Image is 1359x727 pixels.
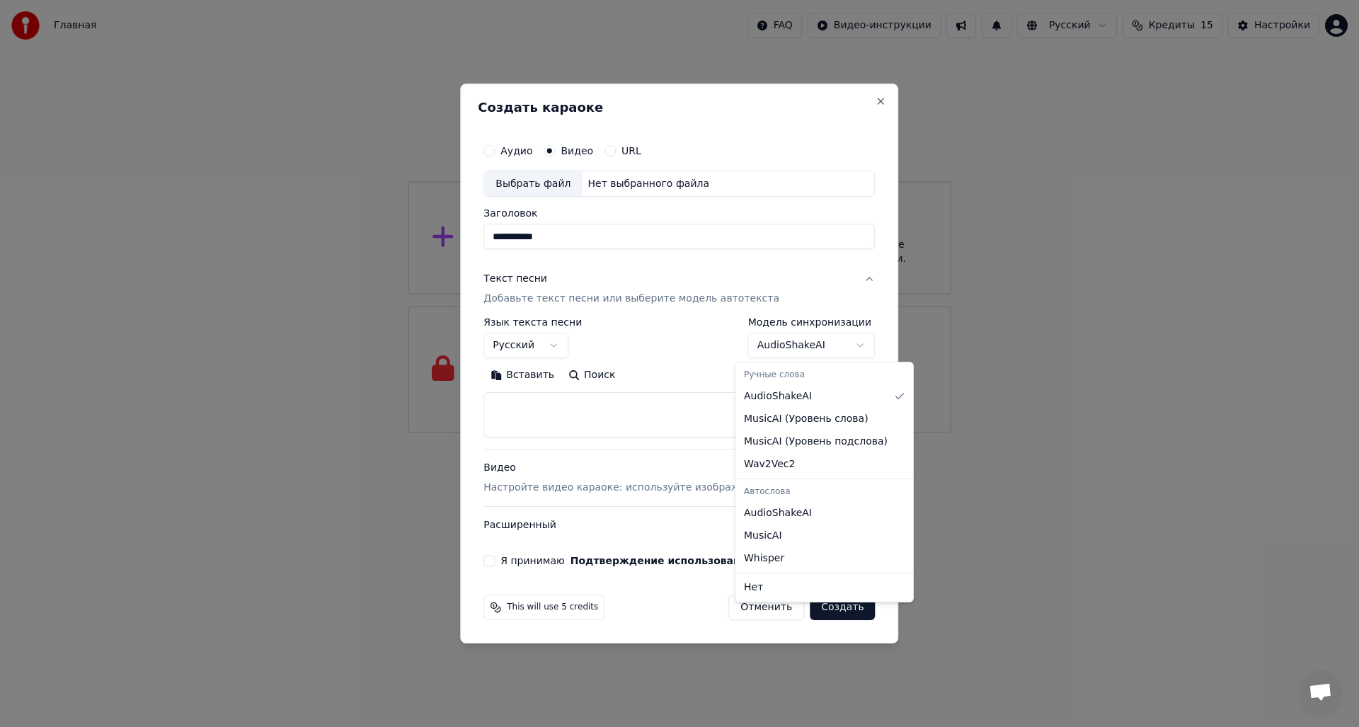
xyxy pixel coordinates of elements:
span: MusicAI ( Уровень слова ) [744,412,868,426]
span: Нет [744,580,763,595]
span: MusicAI ( Уровень подслова ) [744,435,888,449]
span: AudioShakeAI [744,506,812,520]
div: Ручные слова [738,365,910,385]
div: Автослова [738,482,910,502]
span: Wav2Vec2 [744,457,795,471]
span: Whisper [744,551,784,566]
span: AudioShakeAI [744,389,812,403]
span: MusicAI [744,529,782,543]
